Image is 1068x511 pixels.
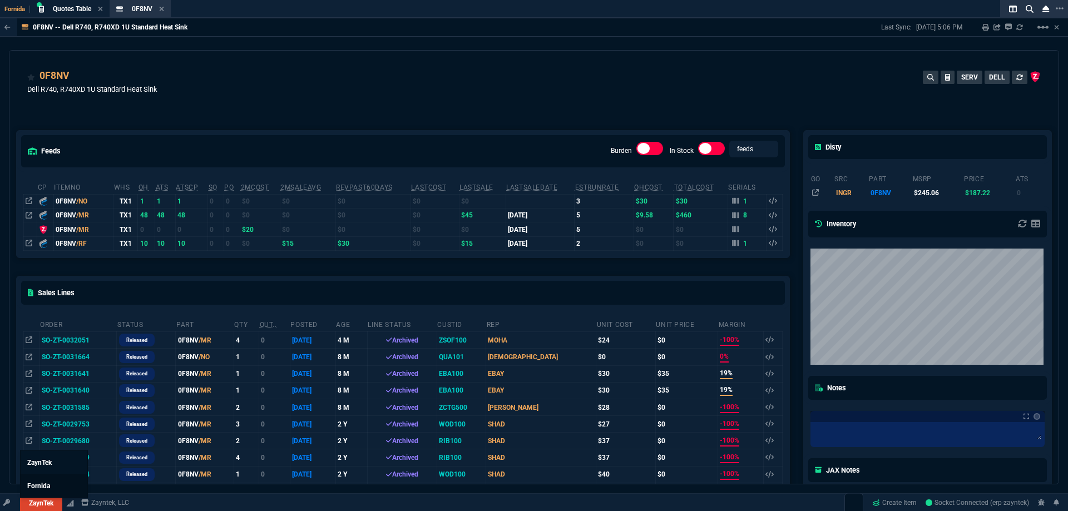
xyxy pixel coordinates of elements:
div: $30 [598,385,654,395]
td: 1 [234,483,259,499]
td: ZCTG500 [437,399,486,415]
th: Part [176,316,234,332]
td: 8 M [335,382,367,399]
td: 0 [259,416,290,433]
div: Archived [369,469,435,479]
abbr: The last SO Inv price. No time limit. (ignore zeros) [459,183,493,191]
td: 0 [138,222,155,236]
td: 1 [175,194,207,208]
div: In-Stock [698,142,725,160]
span: /MR [76,211,89,219]
td: 2 [234,433,259,449]
td: $35 [655,365,718,382]
td: TX1 [113,222,138,236]
nx-icon: Search [1021,2,1038,16]
div: $30 [598,369,654,379]
td: 8 M [335,399,367,415]
p: Released [126,336,147,345]
td: EBAY [486,365,596,382]
p: Last Sync: [881,23,916,32]
td: $30 [634,194,673,208]
div: $27 [598,419,654,429]
nx-icon: Open In Opposite Panel [26,420,32,428]
nx-icon: Open New Tab [1056,3,1064,14]
abbr: Avg cost of all PO invoices for 2 months [241,183,269,191]
span: ZaynTek [27,459,52,467]
td: 5 [575,208,634,222]
nx-icon: Open In Opposite Panel [26,386,32,394]
td: TX1 [113,208,138,222]
div: Archived [369,335,435,345]
abbr: Total sales within a 30 day window based on last time there was inventory [575,183,619,191]
abbr: Total units on open Sales Orders [209,183,217,191]
td: 0 [208,208,224,222]
td: 0F8NV [176,466,234,483]
nx-icon: Back to Table [4,23,11,31]
span: /MR [76,226,89,234]
td: [DATE] [290,433,335,449]
abbr: Outstanding (To Ship) [260,321,277,329]
td: SO-ZT-0029753 [39,416,117,433]
th: Margin [718,316,764,332]
nx-icon: Open In Opposite Panel [26,353,32,361]
td: 0 [224,222,240,236]
td: SO-ZT-0029679 [39,449,117,466]
td: SHAD [486,466,596,483]
span: /MR [199,470,211,478]
span: /MR [199,437,211,445]
td: $0 [280,194,335,208]
td: 3 [575,194,634,208]
p: Released [126,353,147,361]
td: $0 [335,194,411,208]
td: 48 [138,208,155,222]
td: RIB100 [437,433,486,449]
td: $0 [280,222,335,236]
td: SO-ZT-0031641 [39,365,117,382]
td: RIB100 [437,449,486,466]
abbr: Total units in inventory. [139,183,149,191]
abbr: Total revenue past 60 days [336,183,393,191]
nx-icon: Open In Opposite Panel [26,240,32,247]
td: $0 [655,466,718,483]
h5: JAX Notes [815,465,861,475]
td: $0 [240,208,280,222]
td: 0 [155,222,176,236]
td: 1 [234,382,259,399]
span: /MR [199,404,211,411]
div: Burden [636,142,663,160]
td: [DEMOGRAPHIC_DATA] [486,349,596,365]
h5: Disty [815,142,841,152]
td: $0 [655,349,718,365]
td: $0 [411,222,459,236]
td: SO-ZT-0032051 [39,332,117,349]
td: [DATE] [290,365,335,382]
td: 0 [259,399,290,415]
div: Archived [369,369,435,379]
td: $35 [655,382,718,399]
th: src [834,170,868,186]
abbr: The last purchase cost from PO Order [411,183,446,191]
a: Create Item [868,494,921,511]
p: 1 [743,239,748,248]
span: /NO [199,353,210,361]
td: [DATE] [290,399,335,415]
td: $15 [280,236,335,250]
p: 1 [743,197,748,206]
div: Archived [369,453,435,463]
nx-icon: Open In Opposite Panel [26,370,32,378]
th: go [810,170,834,186]
span: Fornida [4,6,30,13]
div: 0F8NV [56,225,111,235]
th: Order [39,316,117,332]
th: price [963,170,1015,186]
div: 0F8NV [56,196,111,206]
th: part [868,170,912,186]
td: $0 [411,194,459,208]
td: SO-ZT-0031664 [39,349,117,365]
h5: Notes [815,383,846,393]
button: SERV [957,71,982,84]
td: [PERSON_NAME] [486,399,596,415]
tr: DELL 1U HEATSINK [810,186,1045,199]
td: 4 [234,449,259,466]
th: QTY [234,316,259,332]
